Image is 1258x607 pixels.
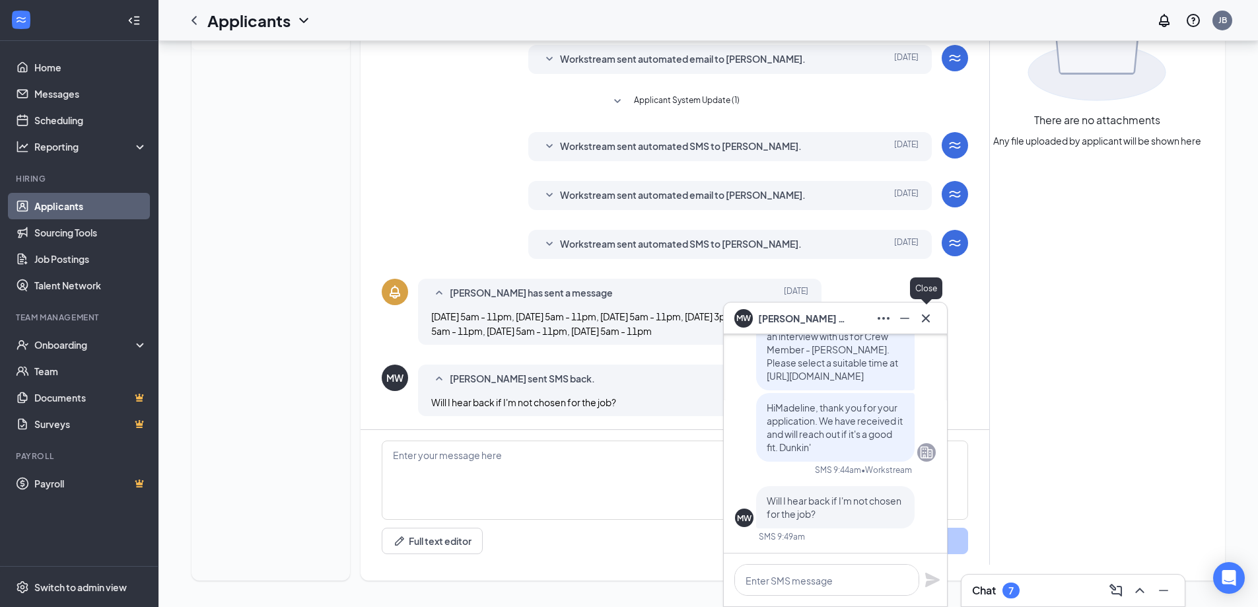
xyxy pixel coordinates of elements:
svg: WorkstreamLogo [15,13,28,26]
svg: Notifications [1156,13,1172,28]
span: [DATE] [784,285,808,301]
svg: WorkstreamLogo [947,50,963,66]
svg: ChevronUp [1132,583,1148,598]
span: [DATE] 5am - 11pm, [DATE] 5am - 11pm, [DATE] 5am - 11pm, [DATE] 3pm - 11pm, [DATE] 5am - 11pm, [D... [431,310,798,337]
button: Full text editorPen [382,528,483,554]
span: [PERSON_NAME] has sent a message [450,285,613,301]
svg: Settings [16,581,29,594]
span: There are no attachments [1034,112,1160,128]
svg: SmallChevronDown [542,52,557,67]
div: SMS 9:44am [815,464,861,476]
svg: Plane [925,572,940,588]
div: Onboarding [34,338,136,351]
div: JB [1218,15,1227,26]
svg: WorkstreamLogo [947,137,963,153]
h1: Applicants [207,9,291,32]
button: ComposeMessage [1105,580,1127,601]
svg: ComposeMessage [1108,583,1124,598]
div: Hiring [16,173,145,184]
div: Payroll [16,450,145,462]
svg: Collapse [127,14,141,27]
h3: Chat [972,583,996,598]
span: Any file uploaded by applicant will be shown here [993,133,1201,148]
svg: SmallChevronDown [542,188,557,203]
span: Workstream sent automated SMS to [PERSON_NAME]. [560,139,802,155]
span: [DATE] [894,139,919,155]
div: MW [737,513,751,524]
svg: Ellipses [876,310,891,326]
svg: QuestionInfo [1185,13,1201,28]
span: [DATE] [894,52,919,67]
svg: ChevronDown [296,13,312,28]
button: Minimize [894,308,915,329]
a: SurveysCrown [34,411,147,437]
div: Switch to admin view [34,581,127,594]
a: Team [34,358,147,384]
a: DocumentsCrown [34,384,147,411]
a: PayrollCrown [34,470,147,497]
a: Job Postings [34,246,147,272]
div: Reporting [34,140,148,153]
svg: Analysis [16,140,29,153]
button: Minimize [1153,580,1174,601]
svg: SmallChevronUp [431,285,447,301]
a: Sourcing Tools [34,219,147,246]
span: Workstream sent automated email to [PERSON_NAME]. [560,188,806,203]
svg: Minimize [1156,583,1171,598]
svg: WorkstreamLogo [947,186,963,202]
a: Applicants [34,193,147,219]
svg: SmallChevronDown [542,236,557,252]
svg: UserCheck [16,338,29,351]
span: [PERSON_NAME] Wrag [758,311,851,326]
a: Scheduling [34,107,147,133]
span: Will I hear back if I'm not chosen for the job? [431,396,616,408]
span: [PERSON_NAME] sent SMS back. [450,371,595,387]
svg: SmallChevronUp [431,371,447,387]
svg: WorkstreamLogo [947,235,963,251]
svg: SmallChevronDown [542,139,557,155]
button: Ellipses [873,308,894,329]
button: SmallChevronDownApplicant System Update (1) [610,94,740,110]
a: Home [34,54,147,81]
a: Talent Network [34,272,147,299]
span: [DATE] [894,236,919,252]
svg: ChevronLeft [186,13,202,28]
div: MW [386,371,403,384]
span: HiMadeline, thank you for your application. We have received it and will reach out if it's a good... [767,402,903,453]
button: ChevronUp [1129,580,1150,601]
span: • Workstream [861,464,912,476]
svg: SmallChevronDown [610,94,625,110]
svg: Pen [393,534,406,548]
svg: Bell [387,284,403,300]
span: Workstream sent automated email to [PERSON_NAME]. [560,52,806,67]
svg: Cross [918,310,934,326]
div: Open Intercom Messenger [1213,562,1245,594]
svg: Company [919,445,934,460]
span: Will I hear back if I'm not chosen for the job? [767,495,901,520]
span: Applicant System Update (1) [634,94,740,110]
a: Messages [34,81,147,107]
div: Team Management [16,312,145,323]
button: Cross [915,308,936,329]
span: Workstream sent automated SMS to [PERSON_NAME]. [560,236,802,252]
div: 7 [1008,585,1014,596]
div: Close [910,277,942,299]
svg: Minimize [897,310,913,326]
span: [DATE] [894,188,919,203]
div: SMS 9:49am [759,531,805,542]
